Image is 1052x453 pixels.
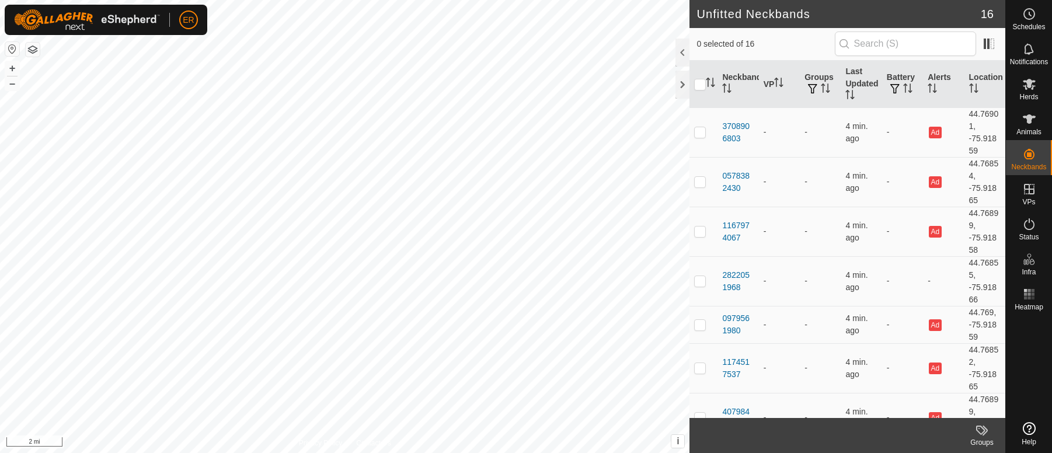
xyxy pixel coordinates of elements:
[764,127,767,137] app-display-virtual-paddock-transition: -
[981,5,994,23] span: 16
[677,436,679,446] span: i
[928,85,937,95] p-sorticon: Activate to sort
[800,256,841,306] td: -
[959,437,1005,448] div: Groups
[964,306,1005,343] td: 44.769, -75.91859
[969,85,978,95] p-sorticon: Activate to sort
[722,312,754,337] div: 0979561980
[882,157,923,207] td: -
[1019,93,1038,100] span: Herds
[835,32,976,56] input: Search (S)
[1019,234,1039,241] span: Status
[774,79,783,89] p-sorticon: Activate to sort
[5,76,19,90] button: –
[764,177,767,186] app-display-virtual-paddock-transition: -
[845,221,868,242] span: Sep 8, 2025, 8:36 PM
[1022,438,1036,445] span: Help
[299,438,343,448] a: Privacy Policy
[764,413,767,422] app-display-virtual-paddock-transition: -
[882,207,923,256] td: -
[800,343,841,393] td: -
[671,435,684,448] button: i
[1011,163,1046,170] span: Neckbands
[845,357,868,379] span: Sep 8, 2025, 8:35 PM
[964,157,1005,207] td: 44.76854, -75.91865
[722,406,754,430] div: 4079846951
[764,226,767,236] app-display-virtual-paddock-transition: -
[929,363,942,374] button: Ad
[882,306,923,343] td: -
[1016,128,1041,135] span: Animals
[5,61,19,75] button: +
[356,438,391,448] a: Contact Us
[706,79,715,89] p-sorticon: Activate to sort
[717,61,758,108] th: Neckband
[722,85,731,95] p-sorticon: Activate to sort
[929,226,942,238] button: Ad
[845,121,868,143] span: Sep 8, 2025, 8:36 PM
[722,219,754,244] div: 1167974067
[964,393,1005,442] td: 44.76899, -75.91862
[882,256,923,306] td: -
[845,171,868,193] span: Sep 8, 2025, 8:35 PM
[722,120,754,145] div: 3708906803
[183,14,194,26] span: ER
[1022,269,1036,276] span: Infra
[800,61,841,108] th: Groups
[696,38,834,50] span: 0 selected of 16
[964,343,1005,393] td: 44.76852, -75.91865
[964,256,1005,306] td: 44.76855, -75.91866
[821,85,830,95] p-sorticon: Activate to sort
[929,127,942,138] button: Ad
[800,393,841,442] td: -
[882,343,923,393] td: -
[903,85,912,95] p-sorticon: Activate to sort
[929,412,942,424] button: Ad
[845,270,868,292] span: Sep 8, 2025, 8:35 PM
[696,7,980,21] h2: Unfitted Neckbands
[964,207,1005,256] td: 44.76899, -75.91858
[882,107,923,157] td: -
[800,157,841,207] td: -
[722,170,754,194] div: 0578382430
[929,176,942,188] button: Ad
[964,61,1005,108] th: Location
[882,61,923,108] th: Battery
[845,92,855,101] p-sorticon: Activate to sort
[722,356,754,381] div: 1174517537
[841,61,882,108] th: Last Updated
[800,306,841,343] td: -
[923,256,964,306] td: -
[964,107,1005,157] td: 44.76901, -75.91859
[800,207,841,256] td: -
[800,107,841,157] td: -
[14,9,160,30] img: Gallagher Logo
[929,319,942,331] button: Ad
[845,313,868,335] span: Sep 8, 2025, 8:36 PM
[1022,198,1035,205] span: VPs
[764,363,767,372] app-display-virtual-paddock-transition: -
[764,320,767,329] app-display-virtual-paddock-transition: -
[5,42,19,56] button: Reset Map
[26,43,40,57] button: Map Layers
[722,269,754,294] div: 2822051968
[1010,58,1048,65] span: Notifications
[1006,417,1052,450] a: Help
[759,61,800,108] th: VP
[845,407,868,428] span: Sep 8, 2025, 8:36 PM
[1012,23,1045,30] span: Schedules
[882,393,923,442] td: -
[764,276,767,285] app-display-virtual-paddock-transition: -
[1015,304,1043,311] span: Heatmap
[923,61,964,108] th: Alerts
